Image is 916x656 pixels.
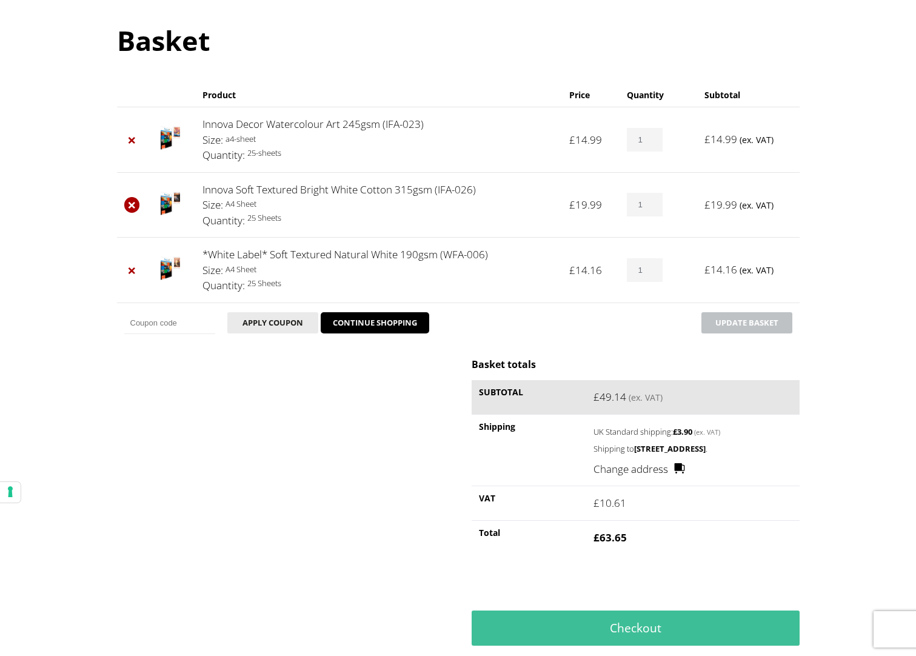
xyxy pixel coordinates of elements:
[472,486,586,520] th: VAT
[704,132,710,146] span: £
[472,358,799,371] h2: Basket totals
[161,191,180,215] img: Innova Soft Textured Bright White Cotton 315gsm (IFA-026)
[472,414,586,486] th: Shipping
[202,276,555,290] p: 25 Sheets
[593,461,685,477] a: Change address
[202,132,223,148] dt: Size:
[627,128,662,152] input: Product quantity
[740,264,774,276] small: (ex. VAT)
[697,83,800,107] th: Subtotal
[673,426,692,437] bdi: 3.90
[593,390,600,404] span: £
[593,530,627,544] bdi: 63.65
[704,198,710,212] span: £
[593,442,792,456] p: Shipping to .
[202,132,555,146] p: a4-sheet
[593,496,626,510] bdi: 10.61
[161,126,180,150] img: Innova Decor Watercolour Art 245gsm (IFA-023)
[472,520,586,555] th: Total
[593,424,772,438] label: UK Standard shipping:
[202,278,245,293] dt: Quantity:
[202,211,555,225] p: 25 Sheets
[704,198,737,212] bdi: 19.99
[202,117,424,131] a: Innova Decor Watercolour Art 245gsm (IFA-023)
[704,132,737,146] bdi: 14.99
[593,390,626,404] bdi: 49.14
[124,132,140,148] a: Remove Innova Decor Watercolour Art 245gsm (IFA-023) from basket
[202,213,245,229] dt: Quantity:
[740,134,774,146] small: (ex. VAT)
[202,247,488,261] a: *White Label* Soft Textured Natural White 190gsm (WFA-006)
[701,312,792,333] button: Update basket
[202,182,476,196] a: Innova Soft Textured Bright White Cotton 315gsm (IFA-026)
[673,426,677,437] span: £
[627,193,662,216] input: Product quantity
[202,146,555,160] p: 25-sheets
[227,312,318,333] button: Apply coupon
[202,263,555,276] p: A4 Sheet
[202,147,245,163] dt: Quantity:
[569,198,575,212] span: £
[202,197,223,213] dt: Size:
[629,392,663,403] small: (ex. VAT)
[704,263,737,276] bdi: 14.16
[593,530,600,544] span: £
[562,83,620,107] th: Price
[195,83,563,107] th: Product
[117,22,800,59] h1: Basket
[202,263,223,278] dt: Size:
[593,496,600,510] span: £
[569,198,602,212] bdi: 19.99
[124,263,140,278] a: Remove *White Label* Soft Textured Natural White 190gsm (WFA-006) from basket
[620,83,697,107] th: Quantity
[124,312,215,334] input: Coupon code
[569,133,602,147] bdi: 14.99
[634,443,706,454] strong: [STREET_ADDRESS]
[472,567,799,601] iframe: PayPal
[627,258,662,282] input: Product quantity
[321,312,429,334] a: CONTINUE SHOPPING
[569,133,575,147] span: £
[202,197,555,211] p: A4 Sheet
[161,256,180,280] img: *White Label* Soft Textured Natural White 190gsm (WFA-006)
[472,611,799,646] a: Checkout
[124,197,140,213] a: Remove Innova Soft Textured Bright White Cotton 315gsm (IFA-026) from basket
[740,199,774,211] small: (ex. VAT)
[472,380,586,415] th: Subtotal
[694,427,720,437] small: (ex. VAT)
[704,263,710,276] span: £
[569,263,575,277] span: £
[569,263,602,277] bdi: 14.16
